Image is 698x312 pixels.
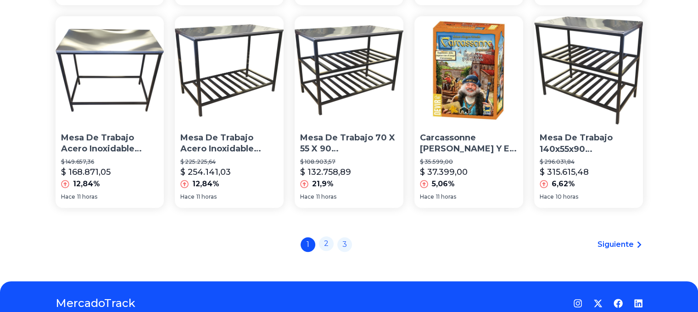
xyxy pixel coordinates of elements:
span: 11 horas [316,193,336,201]
p: $ 315.615,48 [540,166,589,178]
span: Hace [180,193,195,201]
span: 11 horas [436,193,456,201]
p: $ 168.871,05 [61,166,111,178]
span: 11 horas [77,193,97,201]
a: Carcassonne La Abadía Y El Alcalde - Juego De Mesa - DevirCarcassonne [PERSON_NAME] Y El [PERSON_... [414,16,523,208]
p: 21,9% [312,178,334,189]
a: Mesa De Trabajo Acero Inoxidable 120x55x90 Cm Mesada DevMesa De Trabajo Acero Inoxidable 120x55x9... [56,16,164,208]
a: LinkedIn [634,299,643,308]
p: Mesa De Trabajo 70 X 55 X 90 [PERSON_NAME] Estante Caño Dev [300,132,398,155]
a: MercadoTrack [56,296,135,311]
span: Hace [420,193,434,201]
p: 6,62% [552,178,575,189]
a: 2 [319,236,334,251]
p: Mesa De Trabajo Acero Inoxidable 120x55x90 Cm Mesada Dev [61,132,159,155]
p: $ 149.657,36 [61,158,159,166]
p: 12,84% [192,178,219,189]
img: Mesa De Trabajo Acero Inoxidable 160x55 Cm Con Estante Caño Dev [175,16,284,125]
p: Mesa De Trabajo Acero Inoxidable 160x55 Cm Con Estante Caño Dev [180,132,278,155]
span: Hace [61,193,75,201]
p: $ 37.399,00 [420,166,468,178]
p: $ 35.599,00 [420,158,518,166]
p: 12,84% [73,178,100,189]
span: Hace [300,193,314,201]
p: 5,06% [432,178,455,189]
img: Mesa De Trabajo Acero Inoxidable 120x55x90 Cm Mesada Dev [56,16,164,125]
a: Mesa De Trabajo Acero Inoxidable 160x55 Cm Con Estante Caño DevMesa De Trabajo Acero Inoxidable 1... [175,16,284,208]
p: $ 108.903,57 [300,158,398,166]
p: Mesa De Trabajo 140x55x90 [PERSON_NAME] Inox. [PERSON_NAME] Estante Dev [540,132,637,155]
span: Siguiente [597,239,634,250]
a: Facebook [614,299,623,308]
p: $ 296.031,84 [540,158,637,166]
a: Mesa De Trabajo 140x55x90 Cm Acero Inox. Doble Estante DevMesa De Trabajo 140x55x90 [PERSON_NAME]... [534,16,643,208]
span: Hace [540,193,554,201]
a: Siguiente [597,239,643,250]
a: Instagram [573,299,582,308]
span: 10 horas [556,193,578,201]
p: Carcassonne [PERSON_NAME] Y El [PERSON_NAME] - Juego [PERSON_NAME] [420,132,518,155]
a: Twitter [593,299,603,308]
img: Carcassonne La Abadía Y El Alcalde - Juego De Mesa - Devir [414,16,523,125]
img: Mesa De Trabajo 140x55x90 Cm Acero Inox. Doble Estante Dev [534,16,643,125]
a: 3 [337,237,352,252]
span: 11 horas [196,193,217,201]
img: Mesa De Trabajo 70 X 55 X 90 Cm Doble Estante Caño Dev [295,16,403,125]
p: $ 225.225,64 [180,158,278,166]
p: $ 254.141,03 [180,166,231,178]
p: $ 132.758,89 [300,166,351,178]
a: Mesa De Trabajo 70 X 55 X 90 Cm Doble Estante Caño DevMesa De Trabajo 70 X 55 X 90 [PERSON_NAME] ... [295,16,403,208]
